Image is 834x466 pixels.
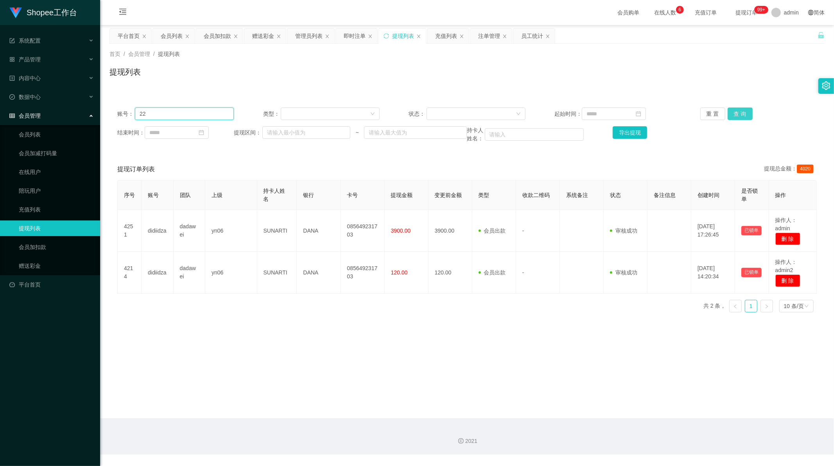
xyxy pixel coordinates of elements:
i: 图标: sync [384,33,389,39]
td: yn06 [205,210,257,252]
span: 提现订单 [732,10,761,15]
span: 会员出款 [479,269,506,276]
span: 提现列表 [158,51,180,57]
td: didiidza [142,210,174,252]
span: 上级 [212,192,222,198]
span: 备注信息 [654,192,676,198]
a: 图标: dashboard平台首页 [9,277,94,292]
p: 6 [679,6,682,14]
span: 系统配置 [9,38,41,44]
span: 持卡人姓名： [467,126,484,143]
span: 会员管理 [9,113,41,119]
sup: 6 [676,6,684,14]
span: 4020 [797,165,814,173]
li: 共 2 条， [703,300,726,312]
i: 图标: profile [9,75,15,81]
span: - [522,228,524,234]
span: 创建时间 [698,192,719,198]
span: 状态 [610,192,621,198]
span: 变更前金额 [435,192,462,198]
i: 图标: setting [822,81,830,90]
button: 删 除 [775,233,800,245]
span: / [124,51,125,57]
i: 图标: close [325,34,330,39]
i: 图标: close [368,34,373,39]
td: dadawei [174,210,206,252]
span: 3900.00 [391,228,411,234]
span: 会员管理 [128,51,150,57]
a: 陪玩用户 [19,183,94,199]
button: 导出提现 [613,126,647,139]
i: 图标: global [808,10,814,15]
a: 在线用户 [19,164,94,180]
span: 产品管理 [9,56,41,63]
span: 类型： [263,110,281,118]
i: 图标: copyright [458,438,464,444]
h1: 提现列表 [109,66,141,78]
i: 图标: close [142,34,147,39]
td: [DATE] 17:26:45 [691,210,735,252]
span: 账号 [148,192,159,198]
span: 团队 [180,192,191,198]
li: 上一页 [729,300,742,312]
div: 注单管理 [478,29,500,43]
div: 员工统计 [521,29,543,43]
a: 1 [745,300,757,312]
li: 下一页 [760,300,773,312]
span: 提现区间： [234,129,262,137]
button: 已锁单 [741,268,762,277]
span: 结束时间： [117,129,145,137]
i: 图标: check-circle-o [9,94,15,100]
span: 卡号 [347,192,358,198]
sup: 267 [754,6,768,14]
div: 2021 [106,437,828,445]
button: 删 除 [775,274,800,287]
span: 操作 [775,192,786,198]
input: 请输入 [135,108,234,120]
i: 图标: close [545,34,550,39]
i: 图标: calendar [199,130,204,135]
a: 会员加减打码量 [19,145,94,161]
i: 图标: close [416,34,421,39]
i: 图标: close [276,34,281,39]
div: 管理员列表 [295,29,323,43]
span: 审核成功 [610,228,637,234]
td: didiidza [142,252,174,294]
td: 4214 [118,252,142,294]
span: 内容中心 [9,75,41,81]
td: 085649231703 [341,210,385,252]
span: 提现金额 [391,192,413,198]
a: Shopee工作台 [9,9,77,15]
button: 重 置 [700,108,725,120]
span: 会员出款 [479,228,506,234]
i: 图标: close [185,34,190,39]
i: 图标: unlock [818,32,825,39]
span: 数据中心 [9,94,41,100]
div: 充值列表 [435,29,457,43]
a: 会员列表 [19,127,94,142]
span: 审核成功 [610,269,637,276]
input: 请输入 [485,128,584,141]
a: 充值列表 [19,202,94,217]
td: 4251 [118,210,142,252]
div: 提现总金额： [764,165,817,174]
i: 图标: menu-fold [109,0,136,25]
a: 赠送彩金 [19,258,94,274]
i: 图标: close [233,34,238,39]
div: 赠送彩金 [252,29,274,43]
span: 持卡人姓名 [264,188,285,202]
i: 图标: down [516,111,521,117]
span: 操作人：admin [775,217,797,231]
div: 会员加扣款 [204,29,231,43]
a: 提现列表 [19,220,94,236]
td: DANA [297,210,341,252]
span: 系统备注 [566,192,588,198]
td: 085649231703 [341,252,385,294]
a: 会员加扣款 [19,239,94,255]
span: 序号 [124,192,135,198]
div: 会员列表 [161,29,183,43]
span: 提现订单列表 [117,165,155,174]
input: 请输入最大值为 [364,126,467,139]
div: 即时注单 [344,29,366,43]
